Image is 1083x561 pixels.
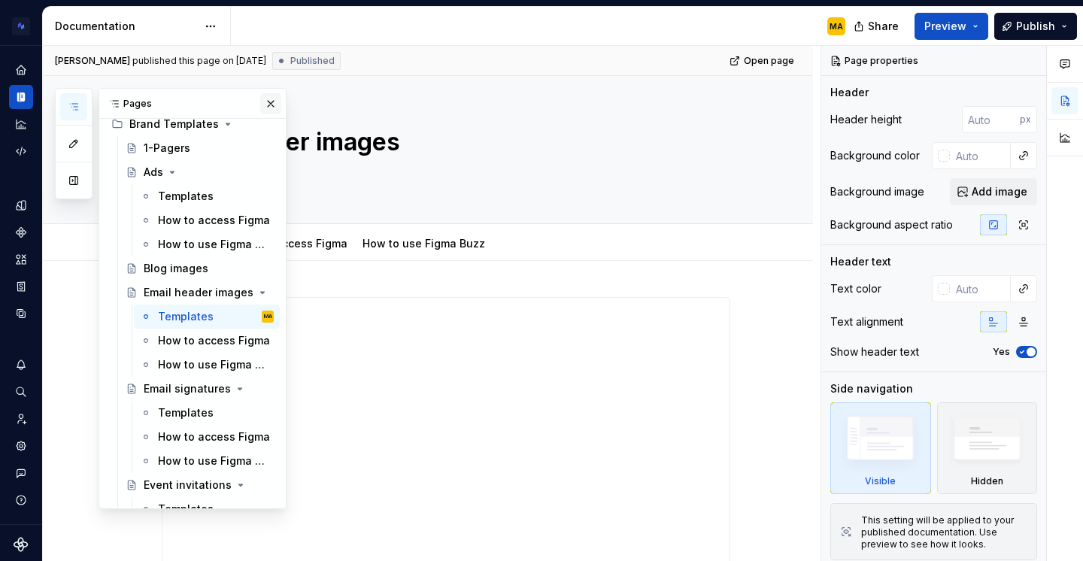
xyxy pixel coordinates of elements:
[950,142,1011,169] input: Auto
[120,256,280,280] a: Blog images
[134,353,280,377] a: How to use Figma Buzz
[830,20,843,32] div: MA
[158,189,214,204] div: Templates
[158,213,270,228] div: How to access Figma
[14,537,29,552] svg: Supernova Logo
[158,357,271,372] div: How to use Figma Buzz
[861,514,1027,550] div: This setting will be applied to your published documentation. Use preview to see how it looks.
[830,85,869,100] div: Header
[158,429,270,444] div: How to access Figma
[144,261,208,276] div: Blog images
[158,237,271,252] div: How to use Figma Buzz
[830,344,919,359] div: Show header text
[120,377,280,401] a: Email signatures
[950,178,1037,205] button: Add image
[229,227,353,259] div: How to access Figma
[144,165,163,180] div: Ads
[962,106,1020,133] input: Auto
[144,381,231,396] div: Email signatures
[744,55,794,67] span: Open page
[158,405,214,420] div: Templates
[9,85,33,109] a: Documentation
[55,55,130,67] span: [PERSON_NAME]
[356,227,491,259] div: How to use Figma Buzz
[134,184,280,208] a: Templates
[120,280,280,305] a: Email header images
[9,274,33,299] a: Storybook stories
[830,281,881,296] div: Text color
[134,425,280,449] a: How to access Figma
[865,475,896,487] div: Visible
[868,19,899,34] span: Share
[9,302,33,326] a: Data sources
[144,478,232,493] div: Event invitations
[158,453,271,469] div: How to use Figma Buzz
[924,19,966,34] span: Preview
[9,407,33,431] a: Invite team
[120,473,280,497] a: Event invitations
[99,89,286,119] div: Pages
[9,139,33,163] a: Code automation
[830,254,891,269] div: Header text
[235,237,347,250] a: How to access Figma
[972,184,1027,199] span: Add image
[55,19,197,34] div: Documentation
[9,220,33,244] a: Components
[120,160,280,184] a: Ads
[129,117,219,132] div: Brand Templates
[158,333,270,348] div: How to access Figma
[132,55,266,67] div: published this page on [DATE]
[9,58,33,82] a: Home
[830,314,903,329] div: Text alignment
[9,461,33,485] button: Contact support
[120,136,280,160] a: 1-Pagers
[134,401,280,425] a: Templates
[830,148,920,163] div: Background color
[971,475,1003,487] div: Hidden
[105,112,280,136] div: Brand Templates
[9,247,33,271] a: Assets
[9,380,33,404] button: Search ⌘K
[830,217,953,232] div: Background aspect ratio
[950,275,1011,302] input: Auto
[159,124,727,160] textarea: Email header images
[134,449,280,473] a: How to use Figma Buzz
[994,13,1077,40] button: Publish
[1020,114,1031,126] p: px
[830,112,902,127] div: Header height
[9,353,33,377] button: Notifications
[9,434,33,458] a: Settings
[9,193,33,217] a: Design tokens
[158,502,214,517] div: Templates
[12,17,30,35] img: d4286e81-bf2d-465c-b469-1298f2b8eabd.png
[846,13,909,40] button: Share
[158,309,214,324] div: Templates
[9,112,33,136] a: Analytics
[915,13,988,40] button: Preview
[144,285,253,300] div: Email header images
[134,208,280,232] a: How to access Figma
[134,329,280,353] a: How to access Figma
[830,184,924,199] div: Background image
[134,305,280,329] a: TemplatesMA
[134,232,280,256] a: How to use Figma Buzz
[937,402,1038,494] div: Hidden
[363,237,485,250] a: How to use Figma Buzz
[1016,19,1055,34] span: Publish
[144,141,190,156] div: 1-Pagers
[993,346,1010,358] label: Yes
[290,55,335,67] span: Published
